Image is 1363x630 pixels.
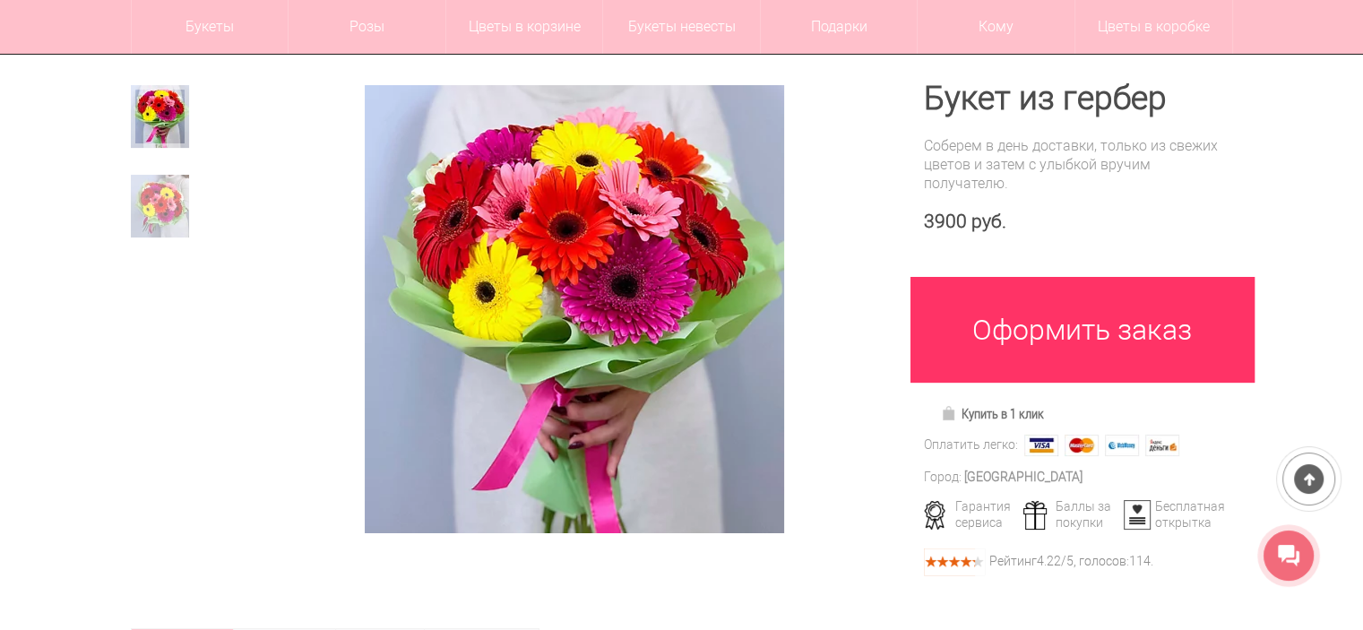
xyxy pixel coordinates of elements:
[1037,554,1061,568] span: 4.22
[924,82,1233,115] h1: Букет из гербер
[1117,498,1221,531] div: Бесплатная открытка
[924,136,1233,193] div: Соберем в день доставки, только из свежих цветов и затем с улыбкой вручим получателю.
[1129,554,1151,568] span: 114
[924,468,962,487] div: Город:
[1065,435,1099,456] img: MasterCard
[964,468,1083,487] div: [GEOGRAPHIC_DATA]
[365,85,784,533] img: Букет из гербер
[268,85,881,533] a: Увеличить
[918,498,1021,531] div: Гарантия сервиса
[941,406,962,420] img: Купить в 1 клик
[933,401,1052,427] a: Купить в 1 клик
[989,557,1153,566] div: Рейтинг /5, голосов: .
[1105,435,1139,456] img: Webmoney
[910,277,1255,383] a: Оформить заказ
[924,211,1233,233] div: 3900 руб.
[1024,435,1058,456] img: Visa
[924,436,1018,454] div: Оплатить легко:
[1145,435,1179,456] img: Яндекс Деньги
[1017,498,1120,531] div: Баллы за покупки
